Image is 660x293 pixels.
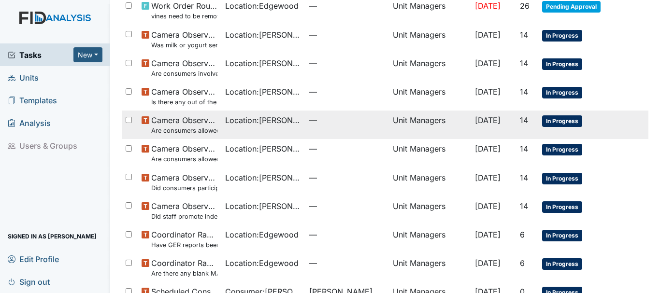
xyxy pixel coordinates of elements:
span: — [309,257,385,269]
span: 14 [520,58,528,68]
span: — [309,200,385,212]
span: 14 [520,201,528,211]
span: Location : Edgewood [225,229,299,240]
span: — [309,29,385,41]
td: Unit Managers [389,168,471,196]
span: Location : [PERSON_NAME]. [225,86,301,98]
span: [DATE] [475,144,501,153]
span: 14 [520,173,528,182]
span: [DATE] [475,58,501,68]
button: New [73,47,102,62]
td: Unit Managers [389,253,471,282]
span: Camera Observation Is there any out of the ordinary cell phone usage? [151,86,217,107]
td: Unit Managers [389,196,471,225]
span: Coordinator Random Are there any blank MAR"s [151,257,217,278]
span: Location : [PERSON_NAME]. [225,172,301,183]
span: Signed in as [PERSON_NAME] [8,229,97,244]
span: [DATE] [475,201,501,211]
small: Are consumers involved in Active Treatment? [151,69,217,78]
span: Analysis [8,115,51,130]
small: Have GER reports been reviewed by managers within 72 hours of occurrence? [151,240,217,250]
small: Are consumers allowed to leave the table as desired? [151,126,217,135]
span: Location : Edgewood [225,257,299,269]
span: Templates [8,93,57,108]
small: Did consumers participate in family style dining? [151,183,217,193]
span: Sign out [8,274,50,289]
small: Is there any out of the ordinary cell phone usage? [151,98,217,107]
small: vines need to be removed around the porch [151,12,217,21]
td: Unit Managers [389,225,471,253]
span: 26 [520,1,530,11]
td: Unit Managers [389,139,471,167]
span: 6 [520,230,525,239]
span: Location : [PERSON_NAME]. [225,114,301,126]
span: Coordinator Random Have GER reports been reviewed by managers within 72 hours of occurrence? [151,229,217,250]
span: In Progress [542,87,582,98]
span: In Progress [542,258,582,270]
span: In Progress [542,144,582,155]
span: Camera Observation Are consumers allowed to leave the table as desired? [151,114,217,135]
span: — [309,114,385,126]
span: In Progress [542,230,582,241]
td: Unit Managers [389,54,471,82]
span: In Progress [542,115,582,127]
span: 14 [520,30,528,40]
span: In Progress [542,173,582,184]
span: — [309,143,385,154]
a: Tasks [8,49,73,61]
span: [DATE] [475,258,501,268]
span: Camera Observation Did consumers participate in family style dining? [151,172,217,193]
span: — [309,172,385,183]
span: — [309,57,385,69]
span: 14 [520,115,528,125]
span: [DATE] [475,115,501,125]
span: In Progress [542,30,582,42]
span: In Progress [542,58,582,70]
span: Location : [PERSON_NAME]. [225,29,301,41]
span: 14 [520,144,528,153]
span: — [309,229,385,240]
span: Camera Observation Was milk or yogurt served at the meal? [151,29,217,50]
span: Edit Profile [8,251,59,266]
span: Location : [PERSON_NAME]. [225,143,301,154]
span: 6 [520,258,525,268]
span: Units [8,70,39,85]
span: Camera Observation Are consumers involved in Active Treatment? [151,57,217,78]
small: Did staff promote independence in all the following areas? (Hand washing, obtaining medication, o... [151,212,217,221]
span: In Progress [542,201,582,213]
small: Was milk or yogurt served at the meal? [151,41,217,50]
span: 14 [520,87,528,97]
span: [DATE] [475,173,501,182]
span: Camera Observation Are consumers allowed to start meals appropriately? [151,143,217,164]
span: Camera Observation Did staff promote independence in all the following areas? (Hand washing, obta... [151,200,217,221]
td: Unit Managers [389,82,471,111]
span: [DATE] [475,1,501,11]
span: [DATE] [475,30,501,40]
small: Are there any blank MAR"s [151,269,217,278]
td: Unit Managers [389,111,471,139]
span: — [309,86,385,98]
span: [DATE] [475,87,501,97]
small: Are consumers allowed to start meals appropriately? [151,154,217,164]
td: Unit Managers [389,25,471,54]
span: Location : [PERSON_NAME]. [225,200,301,212]
span: [DATE] [475,230,501,239]
span: Pending Approval [542,1,601,13]
span: Location : [PERSON_NAME]. [225,57,301,69]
